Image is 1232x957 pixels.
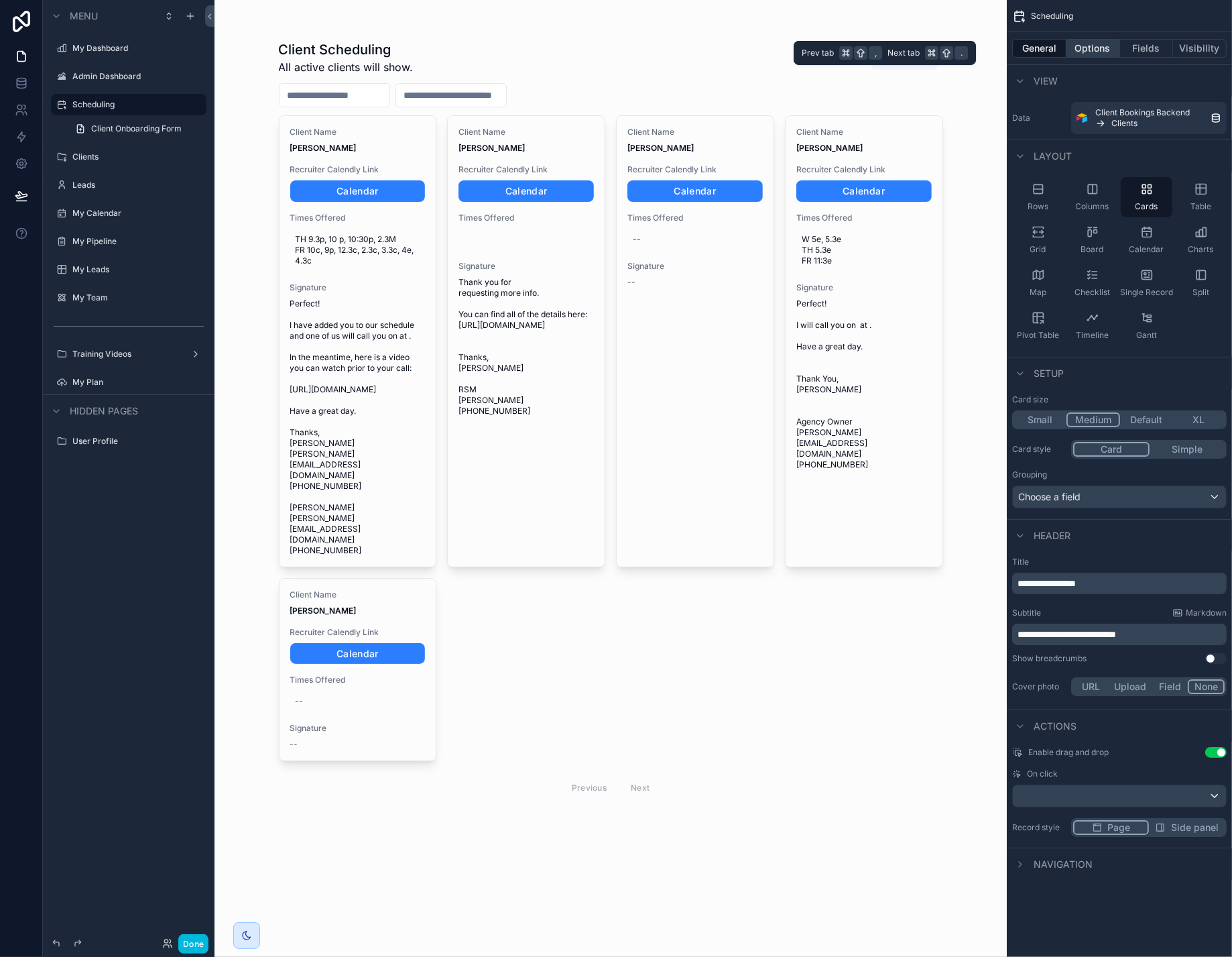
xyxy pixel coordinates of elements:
button: Fields [1120,39,1174,58]
button: None [1188,679,1225,694]
a: Calendar [290,643,426,665]
button: Single Record [1121,263,1172,303]
label: My Calendar [72,208,198,219]
label: My Dashboard [72,43,198,54]
button: Small [1014,412,1066,427]
label: My Pipeline [72,236,198,247]
span: Rows [1028,201,1048,212]
label: Scheduling [72,99,198,110]
button: Calendar [1121,220,1172,260]
span: Signature [458,261,594,272]
span: Single Record [1120,287,1173,298]
span: Split [1192,287,1209,298]
button: Charts [1175,220,1227,260]
strong: [PERSON_NAME] [796,143,863,153]
span: Recruiter Calendly Link [627,164,763,175]
span: Prev tab [802,48,834,58]
span: -- [290,739,298,750]
span: Checklist [1074,287,1110,298]
span: . [956,48,967,58]
button: General [1012,39,1066,58]
span: Navigation [1034,858,1093,871]
button: Visibility [1173,39,1227,58]
button: Timeline [1066,306,1118,346]
span: Scheduling [1031,11,1073,21]
label: Admin Dashboard [72,71,198,82]
span: Client Bookings Backend [1095,107,1190,118]
strong: [PERSON_NAME] [290,606,357,616]
span: Markdown [1186,608,1227,618]
span: View [1034,74,1058,88]
div: scrollable content [1012,624,1227,645]
span: On click [1027,769,1058,779]
button: Map [1012,263,1064,303]
button: URL [1073,679,1109,694]
a: Client Name[PERSON_NAME]Recruiter Calendly LinkCalendarTimes OfferedSignatureThank you for reques... [447,115,605,567]
span: Next tab [887,48,920,58]
button: XL [1172,412,1225,427]
a: Client Onboarding Form [67,118,206,139]
label: My Plan [72,377,198,388]
label: Card size [1012,394,1048,405]
button: Simple [1150,442,1225,457]
span: Timeline [1076,330,1109,341]
span: Recruiter Calendly Link [290,627,426,638]
span: Charts [1188,244,1214,255]
label: Title [1012,557,1227,567]
span: Map [1030,287,1046,298]
button: Cards [1121,177,1172,217]
a: Calendar [796,180,932,202]
span: Thank you for requesting more info. You can find all of the details here: [URL][DOMAIN_NAME] Than... [458,277,594,416]
a: Markdown [1172,608,1227,618]
label: My Leads [72,264,198,275]
button: Columns [1066,177,1118,217]
span: Signature [627,261,763,272]
a: Calendar [290,180,426,202]
span: All active clients will show. [279,59,414,75]
a: Calendar [458,180,594,202]
span: Times Offered [290,675,426,685]
span: Table [1190,201,1211,212]
span: Signature [290,723,426,734]
a: Client Name[PERSON_NAME]Recruiter Calendly LinkCalendarTimes OfferedW 5e, 5.3e TH 5.3e FR 11:3eSi... [785,115,943,567]
label: Training Videos [72,349,180,359]
a: Client Name[PERSON_NAME]Recruiter Calendly LinkCalendarTimes Offered--Signature-- [279,578,437,762]
label: Grouping [1012,469,1047,480]
button: Medium [1066,412,1120,427]
span: , [870,48,881,58]
label: My Team [72,292,198,303]
span: Layout [1034,150,1072,163]
a: Client Name[PERSON_NAME]Recruiter Calendly LinkCalendarTimes Offered--Signature-- [616,115,774,567]
a: Client Bookings BackendClients [1071,102,1227,134]
span: Perfect! I have added you to our schedule and one of us will call you on at . In the meantime, he... [290,298,426,556]
span: Perfect! I will call you on at . Have a great day. Thank You, [PERSON_NAME] Agency Owner [PERSON_... [796,298,932,470]
label: User Profile [72,436,198,447]
button: Card [1073,442,1150,457]
div: -- [633,234,641,245]
span: Client Onboarding Form [91,123,182,134]
span: Calendar [1129,244,1164,255]
span: -- [627,277,635,288]
span: W 5e, 5.3e TH 5.3e FR 11:3e [802,234,926,266]
span: Client Name [290,589,426,600]
span: TH 9.3p, 10 p, 10:30p, 2.3M FR 10c, 9p, 12.3c, 2.3c, 3.3c, 4e, 4.3c [296,234,420,266]
span: Grid [1030,244,1046,255]
span: Menu [70,9,98,23]
button: Field [1153,679,1188,694]
span: Client Name [290,127,426,137]
a: Leads [72,180,198,190]
span: Setup [1034,367,1064,380]
div: Choose a field [1013,486,1226,508]
span: Client Name [627,127,763,137]
a: Clients [72,152,198,162]
button: Choose a field [1012,486,1227,508]
div: scrollable content [1012,573,1227,594]
strong: [PERSON_NAME] [627,143,694,153]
